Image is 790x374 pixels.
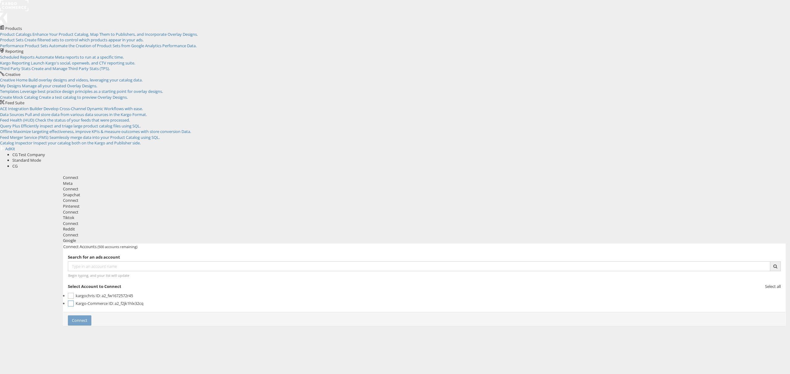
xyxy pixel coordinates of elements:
span: Products [5,26,22,31]
span: Launch Kargo's social, openweb, and CTV reporting suite. [31,60,135,66]
span: (500 accounts remaining) [98,244,137,249]
div: Connect [63,175,786,181]
span: Maximize targeting effectiveness, improve KPIs & measure outcomes with store conversion Data. [13,129,191,134]
div: Connect [63,209,786,215]
span: Check the status of your feeds that were processed. [35,117,130,123]
div: Connect [63,221,786,226]
span: CG [12,163,18,169]
div: Snapchat [63,192,786,198]
div: Reddit [63,226,786,232]
div: Connect [63,197,786,203]
span: Pull and store data from various data sources in the Kargo Format. [25,112,147,117]
span: Automate Meta reports to run at a specific time. [35,54,124,60]
span: Automate the Creation of Product Sets from Google Analytics Performance Data. [49,43,197,48]
span: Reporting [5,48,23,54]
span: Seamlessly merge data into your Product Catalog using SQL. [49,135,160,140]
strong: Select Account to Connect [68,284,121,289]
div: Begin typing, and your list will update [68,273,780,278]
div: Pinterest [63,203,786,209]
span: kargochris [76,293,95,298]
div: Connect [63,232,786,238]
span: Select all [765,284,781,289]
div: Tiktok [63,215,786,221]
span: Develop Cross-Channel Dynamic Workflows with ease. [44,106,143,111]
span: Create and Manage Third Party Stats (TPS). [31,66,110,71]
span: AdKit [5,146,15,152]
span: Leverage best practice design principles as a starting point for overlay designs. [20,89,163,94]
span: Enhance Your Product Catalog, Map Them to Publishers, and Incorporate Overlay Designs. [32,31,198,37]
span: Feed Suite [5,100,24,106]
span: Connect Accounts [63,244,97,249]
span: Create filtered sets to control which products appear in your ads. [24,37,143,43]
span: Kargo-Commerce [76,301,108,306]
span: Efficiently inspect and triage large product catalog files using SQL. [21,123,141,129]
strong: Search for an ads account [68,254,120,260]
span: CG Test Company [12,152,45,157]
div: Connect [63,186,786,192]
span: ID: a2_fw1672572r45 [96,293,133,298]
span: ID: a2_f2jk1hlx32cq [109,301,143,306]
span: Create a test catalog to preview Overlay Designs. [39,94,128,100]
span: Build overlay designs and videos, leveraging your catalog data. [28,77,143,83]
span: Manage all your created Overlay Designs. [22,83,97,89]
div: Meta [63,181,786,186]
span: Creative [5,72,20,77]
span: Inspect your catalog both on the Kargo and Publisher side. [33,140,141,146]
div: Google [63,238,786,243]
input: Type in an account name [68,261,770,271]
span: Standard Mode [12,157,41,163]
